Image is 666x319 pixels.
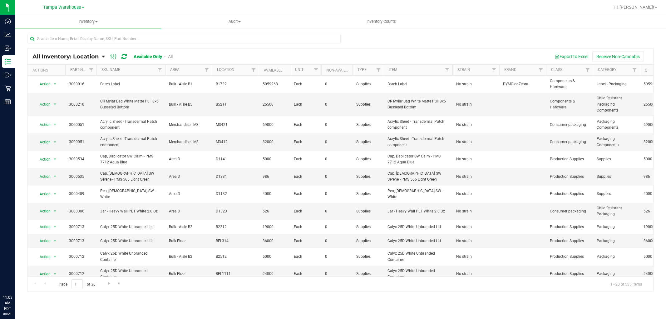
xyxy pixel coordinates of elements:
[169,122,208,128] span: Merchandise - M3
[597,205,636,217] span: Child Resistant Packaging
[456,191,496,197] span: No strain
[356,81,380,87] span: Supplies
[325,102,349,107] span: 0
[32,68,63,72] div: Actions
[326,68,354,72] a: Non-Available
[387,153,449,165] span: Cap, Dablicator SW Calm - PMS 7712 Aqua Blue
[294,191,318,197] span: Each
[294,208,318,214] span: Each
[216,156,255,162] span: D1141
[325,191,349,197] span: 0
[456,156,496,162] span: No strain
[162,19,308,24] span: Audit
[51,172,59,181] span: select
[263,191,286,197] span: 4000
[325,81,349,87] span: 0
[457,67,470,72] a: Strain
[550,174,589,180] span: Production Supplies
[387,224,449,230] span: Calyx 25D White Unbranded Lid
[550,98,589,110] span: Components & Hardware
[70,67,95,72] a: Part Number
[614,5,654,10] span: Hi, [PERSON_NAME]!
[263,81,286,87] span: 5059268
[295,67,303,72] a: Unit
[169,102,208,107] span: Bulk - Aisle B5
[169,156,208,162] span: Area D
[72,279,83,289] input: 1
[51,237,59,245] span: select
[325,271,349,277] span: 0
[202,65,212,75] a: Filter
[536,65,546,75] a: Filter
[32,53,99,60] span: All Inventory: Location
[161,15,308,28] a: Audit
[550,139,589,145] span: Consumer packaging
[264,68,283,72] a: Available
[629,65,640,75] a: Filter
[356,191,380,197] span: Supplies
[15,15,161,28] a: Inventory
[550,78,589,90] span: Components & Hardware
[294,174,318,180] span: Each
[325,238,349,244] span: 0
[489,65,499,75] a: Filter
[5,18,11,24] inline-svg: Dashboard
[51,190,59,198] span: select
[216,122,255,128] span: M3421
[69,102,93,107] span: 3000210
[15,19,161,24] span: Inventory
[358,19,404,24] span: Inventory Counts
[550,51,592,62] button: Export to Excel
[34,155,51,164] span: Action
[294,238,318,244] span: Each
[356,208,380,214] span: Supplies
[356,224,380,230] span: Supplies
[5,32,11,38] inline-svg: Analytics
[169,174,208,180] span: Area D
[597,119,636,131] span: Packaging Components
[32,53,102,60] a: All Inventory: Location
[216,271,255,277] span: BFL1111
[34,222,51,231] span: Action
[69,139,93,145] span: 3000051
[456,208,496,214] span: No strain
[100,119,161,131] span: Acrylic Sheet - Transdermal Patch component
[34,80,51,88] span: Action
[456,271,496,277] span: No strain
[216,191,255,197] span: D1132
[550,191,589,197] span: Production Supplies
[597,238,636,244] span: Packaging
[216,81,255,87] span: B1732
[325,254,349,260] span: 0
[597,271,636,277] span: Packaging
[69,224,93,230] span: 3000713
[263,254,286,260] span: 5000
[294,254,318,260] span: Each
[100,171,161,182] span: Cap, [DEMOGRAPHIC_DATA] SW Serene - PMS 565 Light Green
[325,156,349,162] span: 0
[356,122,380,128] span: Supplies
[5,45,11,51] inline-svg: Inbound
[5,99,11,105] inline-svg: Reports
[294,102,318,107] span: Each
[456,122,496,128] span: No strain
[134,54,162,59] a: Available Only
[27,34,341,43] input: Search Item Name, Retail Display Name, SKU, Part Number...
[169,271,208,277] span: Bulk-Floor
[34,270,51,278] span: Action
[550,224,589,230] span: Production Supplies
[325,208,349,214] span: 0
[34,120,51,129] span: Action
[51,207,59,216] span: select
[216,254,255,260] span: B2512
[100,98,161,110] span: CR Mylar Bag White Matte Pull 8x6 Gusseted Bottom
[551,67,562,72] a: Class
[216,102,255,107] span: B5211
[387,98,449,110] span: CR Mylar Bag White Matte Pull 8x6 Gusseted Bottom
[69,122,93,128] span: 3000051
[597,95,636,113] span: Child Resistant Packaging Components
[263,174,286,180] span: 986
[216,208,255,214] span: D1323
[308,15,454,28] a: Inventory Counts
[100,153,161,165] span: Cap, Dablicator SW Calm - PMS 7712 Aqua Blue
